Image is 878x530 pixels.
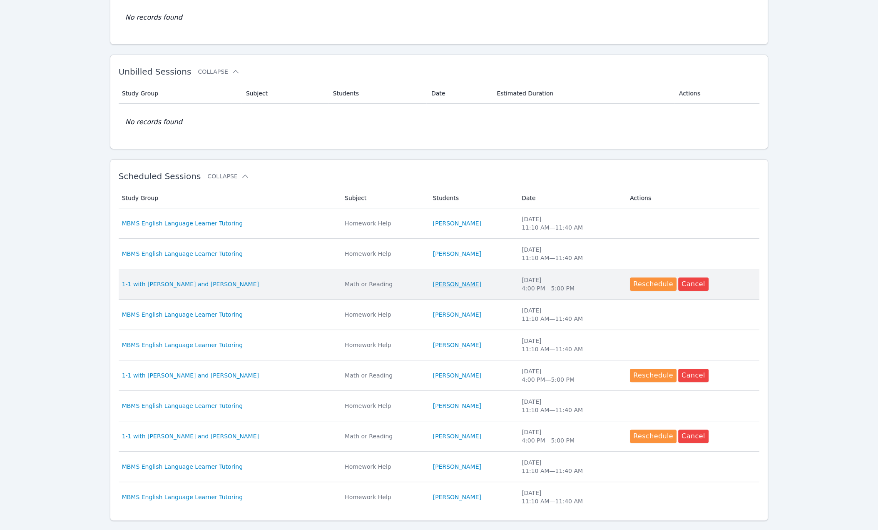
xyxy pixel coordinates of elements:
[345,402,423,410] div: Homework Help
[630,369,677,382] button: Reschedule
[630,277,677,291] button: Reschedule
[345,462,423,471] div: Homework Help
[345,219,423,227] div: Homework Help
[122,219,243,227] a: MBMS English Language Learner Tutoring
[122,280,259,288] a: 1-1 with [PERSON_NAME] and [PERSON_NAME]
[522,337,620,353] div: [DATE] 11:10 AM — 11:40 AM
[345,280,423,288] div: Math or Reading
[522,428,620,445] div: [DATE] 4:00 PM — 5:00 PM
[119,67,192,77] span: Unbilled Sessions
[345,493,423,501] div: Homework Help
[678,277,709,291] button: Cancel
[122,462,243,471] a: MBMS English Language Learner Tutoring
[433,462,481,471] a: [PERSON_NAME]
[522,215,620,232] div: [DATE] 11:10 AM — 11:40 AM
[678,369,709,382] button: Cancel
[433,432,481,440] a: [PERSON_NAME]
[345,250,423,258] div: Homework Help
[122,341,243,349] a: MBMS English Language Learner Tutoring
[122,402,243,410] a: MBMS English Language Learner Tutoring
[522,458,620,475] div: [DATE] 11:10 AM — 11:40 AM
[340,188,428,208] th: Subject
[241,83,328,104] th: Subject
[119,239,760,269] tr: MBMS English Language Learner TutoringHomework Help[PERSON_NAME][DATE]11:10 AM—11:40 AM
[433,402,481,410] a: [PERSON_NAME]
[119,452,760,482] tr: MBMS English Language Learner TutoringHomework Help[PERSON_NAME][DATE]11:10 AM—11:40 AM
[630,430,677,443] button: Reschedule
[674,83,760,104] th: Actions
[426,83,492,104] th: Date
[625,188,759,208] th: Actions
[433,250,481,258] a: [PERSON_NAME]
[433,280,481,288] a: [PERSON_NAME]
[122,250,243,258] a: MBMS English Language Learner Tutoring
[522,245,620,262] div: [DATE] 11:10 AM — 11:40 AM
[122,371,259,380] a: 1-1 with [PERSON_NAME] and [PERSON_NAME]
[119,360,760,391] tr: 1-1 with [PERSON_NAME] and [PERSON_NAME]Math or Reading[PERSON_NAME][DATE]4:00 PM—5:00 PMReschedu...
[122,310,243,319] a: MBMS English Language Learner Tutoring
[678,430,709,443] button: Cancel
[433,310,481,319] a: [PERSON_NAME]
[198,67,239,76] button: Collapse
[328,83,426,104] th: Students
[119,104,760,140] td: No records found
[119,188,340,208] th: Study Group
[119,482,760,512] tr: MBMS English Language Learner TutoringHomework Help[PERSON_NAME][DATE]11:10 AM—11:40 AM
[119,421,760,452] tr: 1-1 with [PERSON_NAME] and [PERSON_NAME]Math or Reading[PERSON_NAME][DATE]4:00 PM—5:00 PMReschedu...
[433,371,481,380] a: [PERSON_NAME]
[433,493,481,501] a: [PERSON_NAME]
[122,493,243,501] a: MBMS English Language Learner Tutoring
[345,341,423,349] div: Homework Help
[345,310,423,319] div: Homework Help
[119,330,760,360] tr: MBMS English Language Learner TutoringHomework Help[PERSON_NAME][DATE]11:10 AM—11:40 AM
[433,341,481,349] a: [PERSON_NAME]
[522,397,620,414] div: [DATE] 11:10 AM — 11:40 AM
[122,432,259,440] a: 1-1 with [PERSON_NAME] and [PERSON_NAME]
[522,306,620,323] div: [DATE] 11:10 AM — 11:40 AM
[119,300,760,330] tr: MBMS English Language Learner TutoringHomework Help[PERSON_NAME][DATE]11:10 AM—11:40 AM
[207,172,249,180] button: Collapse
[345,371,423,380] div: Math or Reading
[433,219,481,227] a: [PERSON_NAME]
[119,391,760,421] tr: MBMS English Language Learner TutoringHomework Help[PERSON_NAME][DATE]11:10 AM—11:40 AM
[119,171,201,181] span: Scheduled Sessions
[428,188,517,208] th: Students
[119,269,760,300] tr: 1-1 with [PERSON_NAME] and [PERSON_NAME]Math or Reading[PERSON_NAME][DATE]4:00 PM—5:00 PMReschedu...
[345,432,423,440] div: Math or Reading
[119,208,760,239] tr: MBMS English Language Learner TutoringHomework Help[PERSON_NAME][DATE]11:10 AM—11:40 AM
[522,367,620,384] div: [DATE] 4:00 PM — 5:00 PM
[522,489,620,505] div: [DATE] 11:10 AM — 11:40 AM
[492,83,674,104] th: Estimated Duration
[522,276,620,292] div: [DATE] 4:00 PM — 5:00 PM
[517,188,625,208] th: Date
[119,83,241,104] th: Study Group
